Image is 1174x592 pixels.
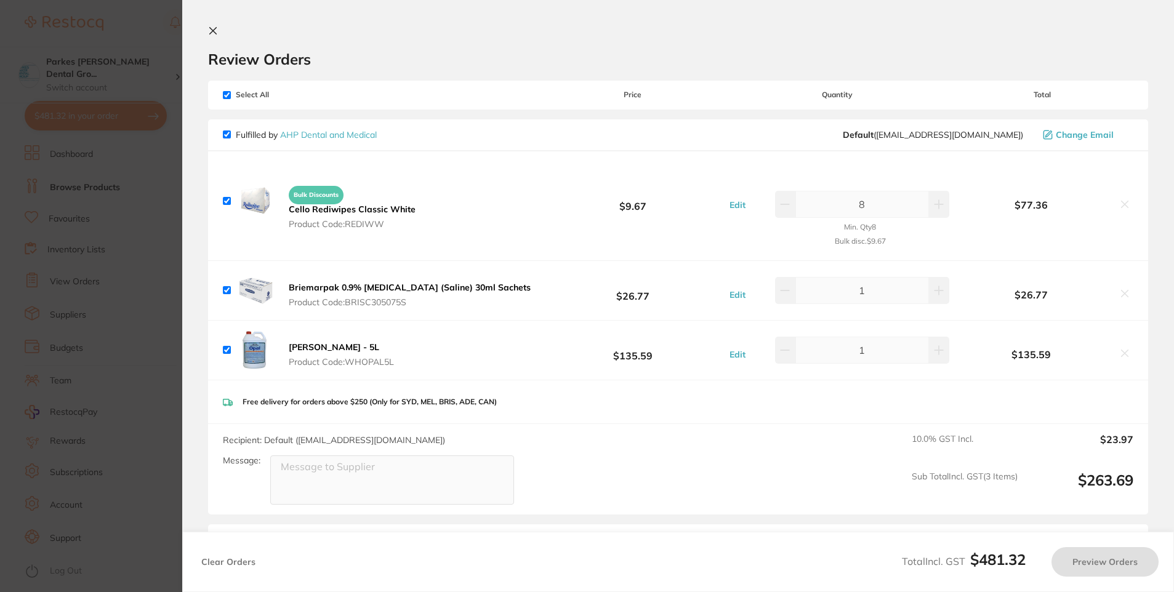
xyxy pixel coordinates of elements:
[844,223,876,231] small: Min. Qty 8
[542,190,724,212] b: $9.67
[542,90,724,99] span: Price
[223,90,346,99] span: Select All
[843,130,1023,140] span: orders@ahpdentalmedical.com.au
[289,204,416,215] b: Cello Rediwipes Classic White
[236,271,275,310] img: cHBwMjUzdA
[835,237,886,246] small: Bulk disc. $9.67
[285,180,419,230] button: Bulk Discounts Cello Rediwipes Classic White Product Code:REDIWW
[289,282,531,293] b: Briemarpak 0.9% [MEDICAL_DATA] (Saline) 30ml Sachets
[289,297,531,307] span: Product Code: BRISC305075S
[208,50,1148,68] h2: Review Orders
[542,339,724,362] b: $135.59
[289,342,379,353] b: [PERSON_NAME] - 5L
[236,330,275,370] img: MWlibHEzdw
[542,279,724,302] b: $26.77
[726,349,749,360] button: Edit
[912,471,1018,505] span: Sub Total Incl. GST ( 3 Items)
[289,357,394,367] span: Product Code: WHOPAL5L
[912,434,1018,461] span: 10.0 % GST Incl.
[902,555,1026,567] span: Total Incl. GST
[285,342,398,367] button: [PERSON_NAME] - 5L Product Code:WHOPAL5L
[198,547,259,577] button: Clear Orders
[289,219,416,229] span: Product Code: REDIWW
[1027,434,1133,461] output: $23.97
[280,129,377,140] a: AHP Dental and Medical
[843,129,874,140] b: Default
[951,199,1111,210] b: $77.36
[970,550,1026,569] b: $481.32
[285,282,534,308] button: Briemarpak 0.9% [MEDICAL_DATA] (Saline) 30ml Sachets Product Code:BRISC305075S
[951,90,1133,99] span: Total
[236,130,377,140] p: Fulfilled by
[236,181,275,220] img: czIzczVpNg
[951,349,1111,360] b: $135.59
[1039,129,1133,140] button: Change Email
[1056,130,1114,140] span: Change Email
[223,434,445,446] span: Recipient: Default ( [EMAIL_ADDRESS][DOMAIN_NAME] )
[1051,547,1159,577] button: Preview Orders
[1027,471,1133,505] output: $263.69
[223,455,260,466] label: Message:
[289,186,344,204] span: Bulk Discounts
[726,199,749,210] button: Edit
[243,398,497,406] p: Free delivery for orders above $250 (Only for SYD, MEL, BRIS, ADE, CAN)
[726,289,749,300] button: Edit
[951,289,1111,300] b: $26.77
[723,90,951,99] span: Quantity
